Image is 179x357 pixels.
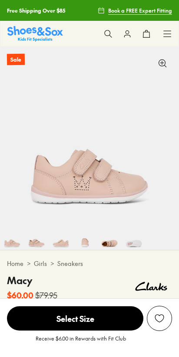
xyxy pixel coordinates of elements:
[7,289,33,301] b: $60.00
[7,259,23,268] a: Home
[35,289,57,301] s: $79.95
[7,259,172,268] div: > >
[7,26,63,41] a: Shoes & Sox
[98,3,172,18] a: Book a FREE Expert Fitting
[7,306,143,331] button: Select Size
[73,226,97,250] img: 7-481977_1
[24,226,49,250] img: 5-481975_1
[7,273,57,288] h4: Macy
[36,334,126,350] p: Receive $6.00 in Rewards with Fit Club
[7,54,25,66] p: Sale
[130,273,172,299] img: Vendor logo
[49,226,73,250] img: 6-481976_1
[7,306,143,331] span: Select Size
[108,7,172,14] span: Book a FREE Expert Fitting
[7,26,63,41] img: SNS_Logo_Responsive.svg
[122,226,146,250] img: 9-481979_1
[34,259,47,268] a: Girls
[147,306,172,331] button: Add to Wishlist
[97,226,122,250] img: 8-481978_1
[57,259,83,268] a: Sneakers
